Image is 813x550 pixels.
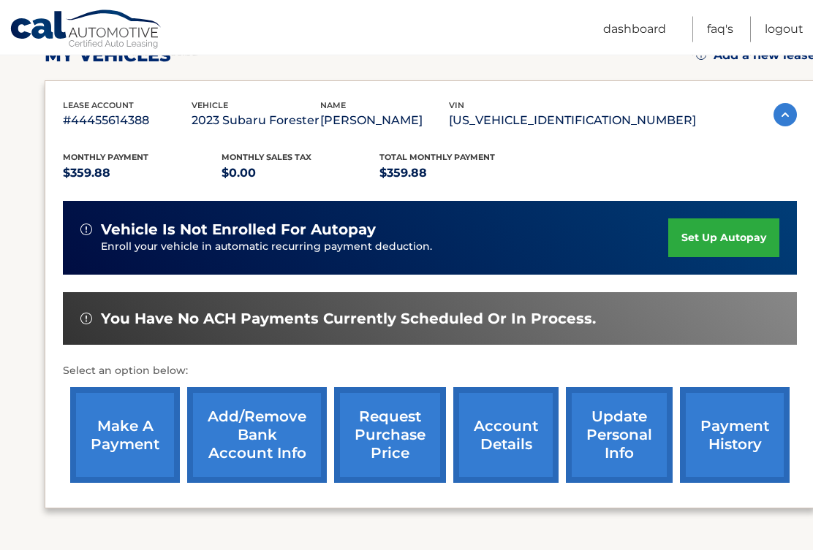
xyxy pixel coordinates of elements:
[63,164,222,184] p: $359.88
[101,221,376,240] span: vehicle is not enrolled for autopay
[320,111,449,131] p: [PERSON_NAME]
[63,111,192,131] p: #44455614388
[192,111,320,131] p: 2023 Subaru Forester
[10,9,163,52] a: Cal Automotive
[774,104,797,127] img: accordion-active.svg
[334,388,446,484] a: request purchase price
[320,101,346,111] span: name
[449,111,696,131] p: [US_VEHICLE_IDENTIFICATION_NUMBER]
[453,388,559,484] a: account details
[707,17,733,42] a: FAQ's
[222,153,311,163] span: Monthly sales Tax
[63,153,148,163] span: Monthly Payment
[101,310,596,329] span: You have no ACH payments currently scheduled or in process.
[192,101,228,111] span: vehicle
[187,388,327,484] a: Add/Remove bank account info
[379,164,538,184] p: $359.88
[70,388,180,484] a: make a payment
[222,164,380,184] p: $0.00
[80,313,92,325] img: alert-white.svg
[449,101,464,111] span: vin
[603,17,666,42] a: Dashboard
[765,17,803,42] a: Logout
[101,240,668,256] p: Enroll your vehicle in automatic recurring payment deduction.
[696,50,706,61] img: add.svg
[680,388,790,484] a: payment history
[63,101,134,111] span: lease account
[379,153,495,163] span: Total Monthly Payment
[668,219,779,258] a: set up autopay
[80,224,92,236] img: alert-white.svg
[566,388,673,484] a: update personal info
[63,363,797,381] p: Select an option below:
[45,45,171,67] h2: my vehicles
